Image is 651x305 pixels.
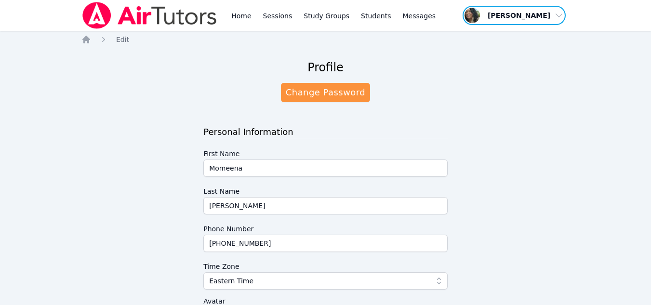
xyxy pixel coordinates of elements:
a: Change Password [281,83,370,102]
span: Messages [403,11,436,21]
span: Edit [116,36,129,43]
label: Time Zone [203,258,448,272]
span: Eastern Time [209,275,253,287]
label: First Name [203,145,448,159]
button: Eastern Time [203,272,448,290]
nav: Breadcrumb [81,35,570,44]
h3: Personal Information [203,125,448,139]
label: Last Name [203,183,448,197]
h2: Profile [307,60,344,75]
label: Phone Number [203,220,448,235]
img: Air Tutors [81,2,218,29]
a: Edit [116,35,129,44]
